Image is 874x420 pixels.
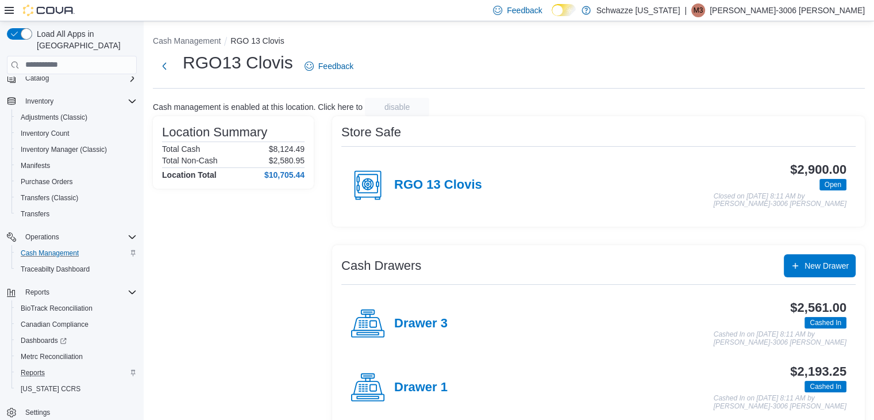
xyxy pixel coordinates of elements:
p: $8,124.49 [269,144,305,154]
button: Operations [2,229,141,245]
button: Inventory Count [11,125,141,142]
span: Inventory Count [16,127,137,140]
p: Closed on [DATE] 8:11 AM by [PERSON_NAME]-3006 [PERSON_NAME] [714,193,846,208]
a: Transfers (Classic) [16,191,83,205]
a: Dashboards [11,333,141,349]
p: Cashed In on [DATE] 8:11 AM by [PERSON_NAME]-3006 [PERSON_NAME] [714,395,846,410]
button: Catalog [21,71,53,85]
h3: Location Summary [162,125,267,139]
h6: Total Cash [162,144,200,154]
h1: RGO13 Clovis [183,51,293,74]
span: BioTrack Reconciliation [21,304,93,313]
button: Canadian Compliance [11,316,141,333]
span: Feedback [507,5,542,16]
h3: $2,193.25 [790,365,846,379]
span: Feedback [318,60,353,72]
a: Feedback [300,55,358,78]
button: Catalog [2,70,141,86]
a: BioTrack Reconciliation [16,301,97,315]
span: Inventory Manager (Classic) [16,143,137,156]
p: $2,580.95 [269,156,305,165]
button: disable [365,98,429,116]
span: M3 [694,3,703,17]
span: Inventory Manager (Classic) [21,145,107,154]
span: Purchase Orders [16,175,137,189]
span: Operations [25,232,59,242]
span: Load All Apps in [GEOGRAPHIC_DATA] [32,28,137,51]
h4: Drawer 1 [394,380,448,395]
span: Purchase Orders [21,177,73,186]
h6: Total Non-Cash [162,156,218,165]
span: Open [825,180,841,190]
h4: $10,705.44 [264,170,305,180]
span: Transfers (Classic) [21,193,78,203]
span: Cash Management [16,246,137,260]
span: Catalog [21,71,137,85]
button: Cash Management [153,36,221,45]
button: Transfers [11,206,141,222]
button: Reports [11,365,141,381]
span: Catalog [25,74,49,83]
span: Cashed In [810,318,841,328]
span: Settings [21,405,137,419]
div: Marisa-3006 Romero [691,3,705,17]
button: RGO 13 Clovis [230,36,284,45]
a: Transfers [16,207,54,221]
span: Reports [25,288,49,297]
button: Inventory [21,94,58,108]
a: Canadian Compliance [16,318,93,331]
a: Reports [16,366,49,380]
span: Dashboards [21,336,67,345]
p: Cash management is enabled at this location. Click here to [153,102,363,112]
button: Manifests [11,158,141,174]
span: Inventory Count [21,129,70,138]
span: Canadian Compliance [16,318,137,331]
span: Traceabilty Dashboard [21,265,90,274]
button: Inventory Manager (Classic) [11,142,141,158]
h3: $2,561.00 [790,301,846,315]
button: Traceabilty Dashboard [11,261,141,277]
a: Adjustments (Classic) [16,110,92,124]
button: Inventory [2,93,141,109]
button: Reports [21,285,54,299]
h3: $2,900.00 [790,163,846,177]
button: Reports [2,284,141,300]
span: Cashed In [810,381,841,392]
h3: Store Safe [341,125,401,139]
span: Washington CCRS [16,382,137,396]
a: [US_STATE] CCRS [16,382,85,396]
h4: RGO 13 Clovis [394,178,482,193]
a: Metrc Reconciliation [16,350,87,364]
span: Canadian Compliance [21,320,88,329]
p: Cashed In on [DATE] 8:11 AM by [PERSON_NAME]-3006 [PERSON_NAME] [714,331,846,346]
p: [PERSON_NAME]-3006 [PERSON_NAME] [710,3,865,17]
button: BioTrack Reconciliation [11,300,141,316]
span: Reports [21,368,45,377]
span: Transfers [21,209,49,219]
a: Purchase Orders [16,175,78,189]
span: Metrc Reconciliation [16,350,137,364]
span: disable [384,101,410,113]
input: Dark Mode [552,4,576,16]
span: Cashed In [804,317,846,329]
span: Traceabilty Dashboard [16,262,137,276]
span: Reports [16,366,137,380]
span: Dashboards [16,334,137,348]
h4: Location Total [162,170,217,180]
span: Manifests [16,159,137,173]
img: Cova [23,5,75,16]
h3: Cash Drawers [341,259,421,273]
a: Manifests [16,159,55,173]
span: Operations [21,230,137,244]
span: Adjustments (Classic) [21,113,87,122]
button: Purchase Orders [11,174,141,190]
span: New Drawer [804,260,849,272]
span: Transfers [16,207,137,221]
p: Schwazze [US_STATE] [596,3,680,17]
span: Metrc Reconciliation [21,352,83,361]
a: Dashboards [16,334,71,348]
a: Inventory Manager (Classic) [16,143,111,156]
span: Cash Management [21,249,79,258]
button: Transfers (Classic) [11,190,141,206]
